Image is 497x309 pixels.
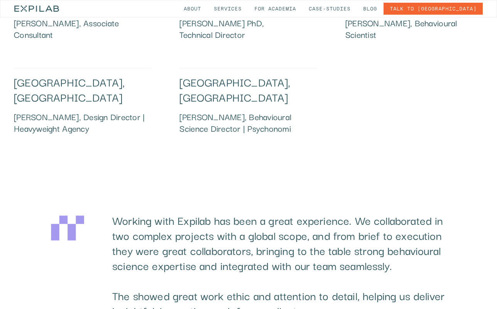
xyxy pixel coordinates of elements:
[14,75,152,105] h2: [GEOGRAPHIC_DATA], [GEOGRAPHIC_DATA]
[303,3,357,15] a: Case-studies
[14,110,152,134] div: [PERSON_NAME], Design Director | Heavyweight Agency
[179,110,317,134] div: [PERSON_NAME], Behavioural Science Director | Psychonomi
[345,17,483,40] div: [PERSON_NAME], Behavioural Scientist
[179,75,317,105] h2: [GEOGRAPHIC_DATA], [GEOGRAPHIC_DATA]
[177,3,207,15] a: About
[14,0,59,17] a: home
[208,3,248,15] a: Services
[14,17,152,40] div: [PERSON_NAME], Associate Consultant
[357,3,383,15] a: Blog
[179,17,317,40] div: [PERSON_NAME] PhD, Technical Director
[248,3,302,15] a: for Academia
[384,3,483,15] a: Talk to [GEOGRAPHIC_DATA]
